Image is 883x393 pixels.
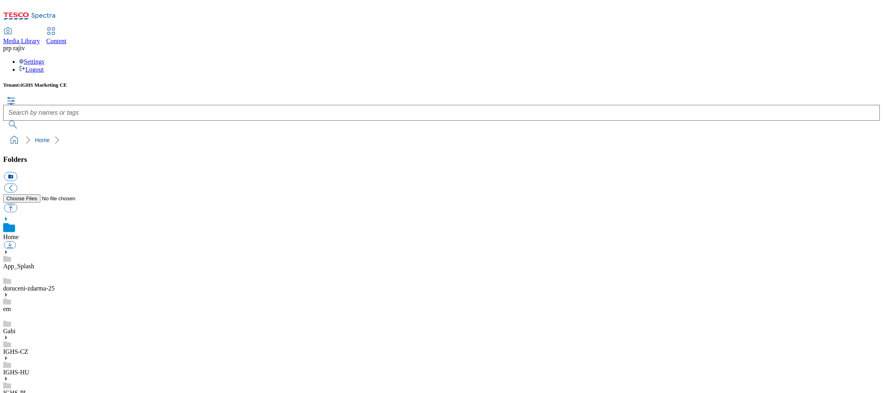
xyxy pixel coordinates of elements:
[46,28,67,45] a: Content
[3,328,15,334] a: Gabi
[3,369,29,376] a: IGHS-HU
[3,82,880,88] h5: Tenant:
[3,45,8,51] span: pr
[3,38,40,44] span: Media Library
[3,28,40,45] a: Media Library
[19,66,44,73] a: Logout
[46,38,67,44] span: Content
[3,285,55,292] a: doruceni-zdarma-25
[3,234,19,240] a: Home
[3,263,34,270] a: App_Splash
[35,137,50,143] a: Home
[3,105,880,121] input: Search by names or tags
[8,134,21,146] a: home
[3,155,880,164] h3: Folders
[3,348,28,355] a: IGHS-CZ
[8,45,25,51] span: p rajiv
[3,306,11,312] a: em
[21,82,67,88] span: iGHS Marketing CE
[3,133,880,148] nav: breadcrumb
[19,58,44,65] a: Settings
